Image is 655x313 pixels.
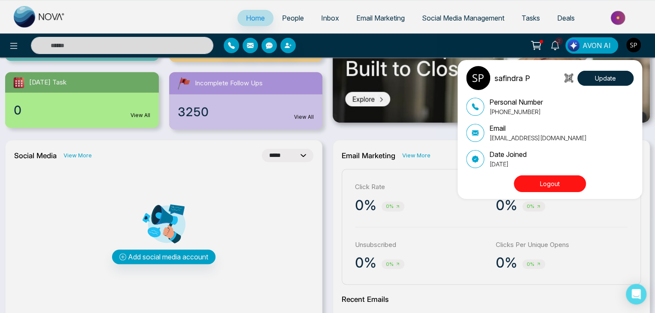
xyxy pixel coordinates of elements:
[626,284,646,304] div: Open Intercom Messenger
[489,107,543,116] p: [PHONE_NUMBER]
[514,175,586,192] button: Logout
[577,71,634,86] button: Update
[489,149,527,160] p: Date Joined
[489,133,587,142] p: [EMAIL_ADDRESS][DOMAIN_NAME]
[489,160,527,169] p: [DATE]
[494,72,530,84] p: safindra P
[489,97,543,107] p: Personal Number
[489,123,587,133] p: Email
